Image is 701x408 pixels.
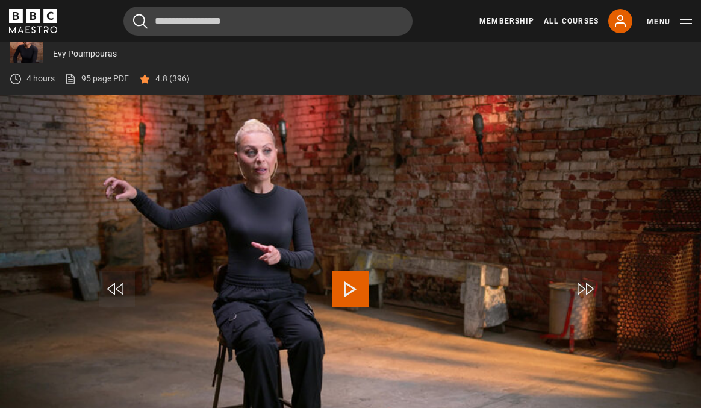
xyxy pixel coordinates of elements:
[123,7,413,36] input: Search
[133,14,148,29] button: Submit the search query
[64,72,129,85] a: 95 page PDF
[155,72,190,85] p: 4.8 (396)
[53,48,691,60] p: Evy Poumpouras
[479,16,534,27] a: Membership
[9,9,57,33] svg: BBC Maestro
[53,32,691,43] p: The Art of Influence
[544,16,599,27] a: All Courses
[647,16,692,28] button: Toggle navigation
[26,72,55,85] p: 4 hours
